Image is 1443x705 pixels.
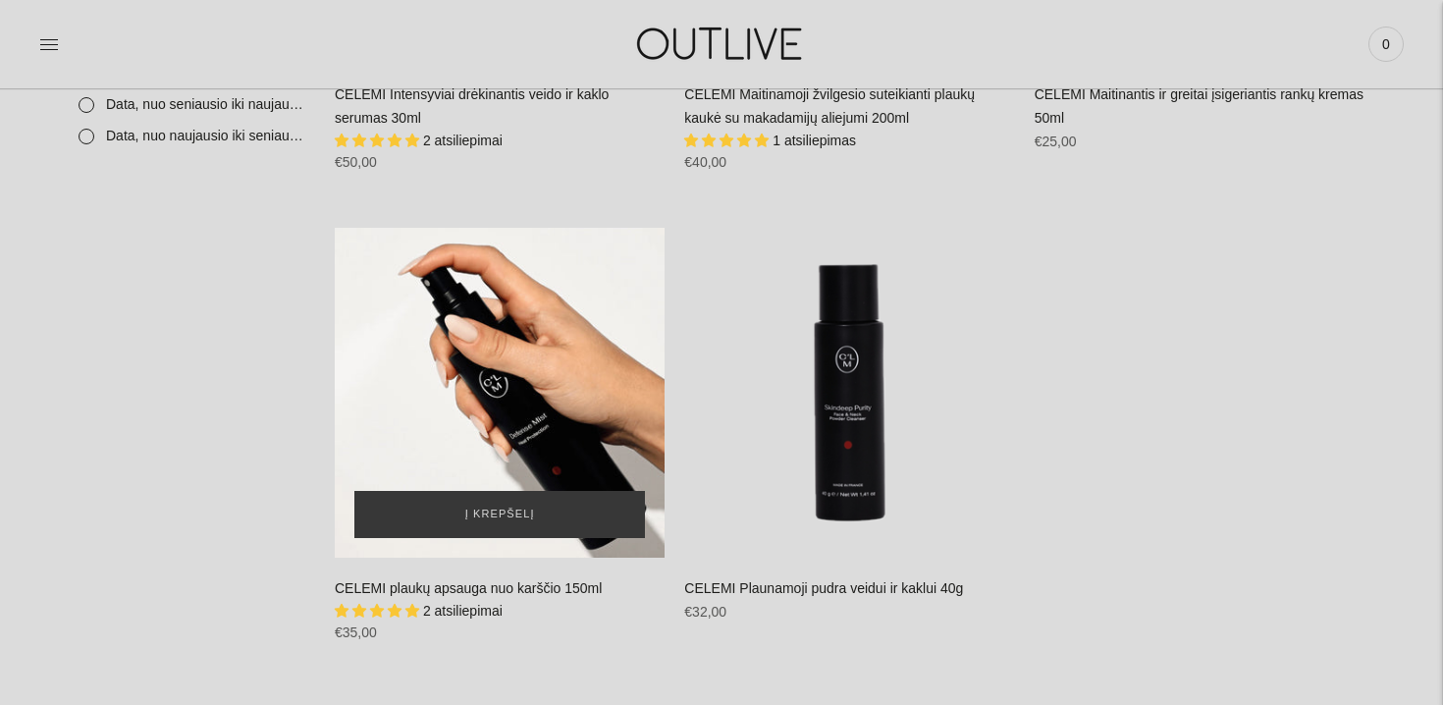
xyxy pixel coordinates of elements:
[335,133,423,148] span: 5.00 stars
[335,624,377,640] span: €35,00
[1372,30,1400,58] span: 0
[335,154,377,170] span: €50,00
[423,603,503,619] span: 2 atsiliepimai
[354,491,645,538] button: Į krepšelį
[684,154,726,170] span: €40,00
[684,580,963,596] a: CELEMI Plaunamoji pudra veidui ir kaklui 40g
[1368,23,1404,66] a: 0
[1035,134,1077,149] span: €25,00
[599,10,844,78] img: OUTLIVE
[335,228,665,558] a: CELEMI plaukų apsauga nuo karščio 150ml
[465,505,535,524] span: Į krepšelį
[684,133,773,148] span: 5.00 stars
[684,228,1014,558] a: CELEMI Plaunamoji pudra veidui ir kaklui 40g
[423,133,503,148] span: 2 atsiliepimai
[335,580,602,596] a: CELEMI plaukų apsauga nuo karščio 150ml
[773,133,856,148] span: 1 atsiliepimas
[335,603,423,619] span: 5.00 stars
[67,121,315,152] a: Data, nuo naujausio iki seniausio
[684,604,726,620] span: €32,00
[67,89,315,121] a: Data, nuo seniausio iki naujausio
